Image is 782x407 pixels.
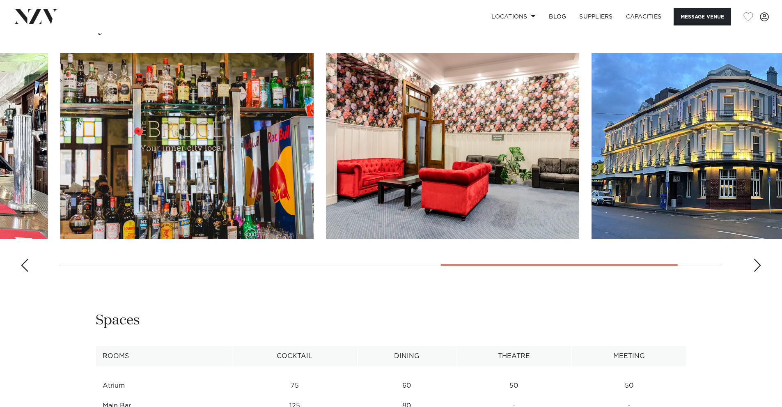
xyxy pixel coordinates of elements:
a: BLOG [542,8,573,25]
img: nzv-logo.png [13,9,58,24]
a: Capacities [619,8,668,25]
td: 50 [456,376,572,396]
h2: Spaces [96,311,140,330]
th: Theatre [456,346,572,366]
swiper-slide: 5 / 7 [60,53,314,239]
th: Rooms [96,346,232,366]
a: SUPPLIERS [573,8,619,25]
swiper-slide: 6 / 7 [326,53,579,239]
td: Atrium [96,376,232,396]
td: 60 [357,376,456,396]
button: Message Venue [674,8,731,25]
th: Meeting [572,346,686,366]
td: 50 [572,376,686,396]
td: 75 [232,376,357,396]
th: Cocktail [232,346,357,366]
a: Locations [485,8,542,25]
th: Dining [357,346,456,366]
